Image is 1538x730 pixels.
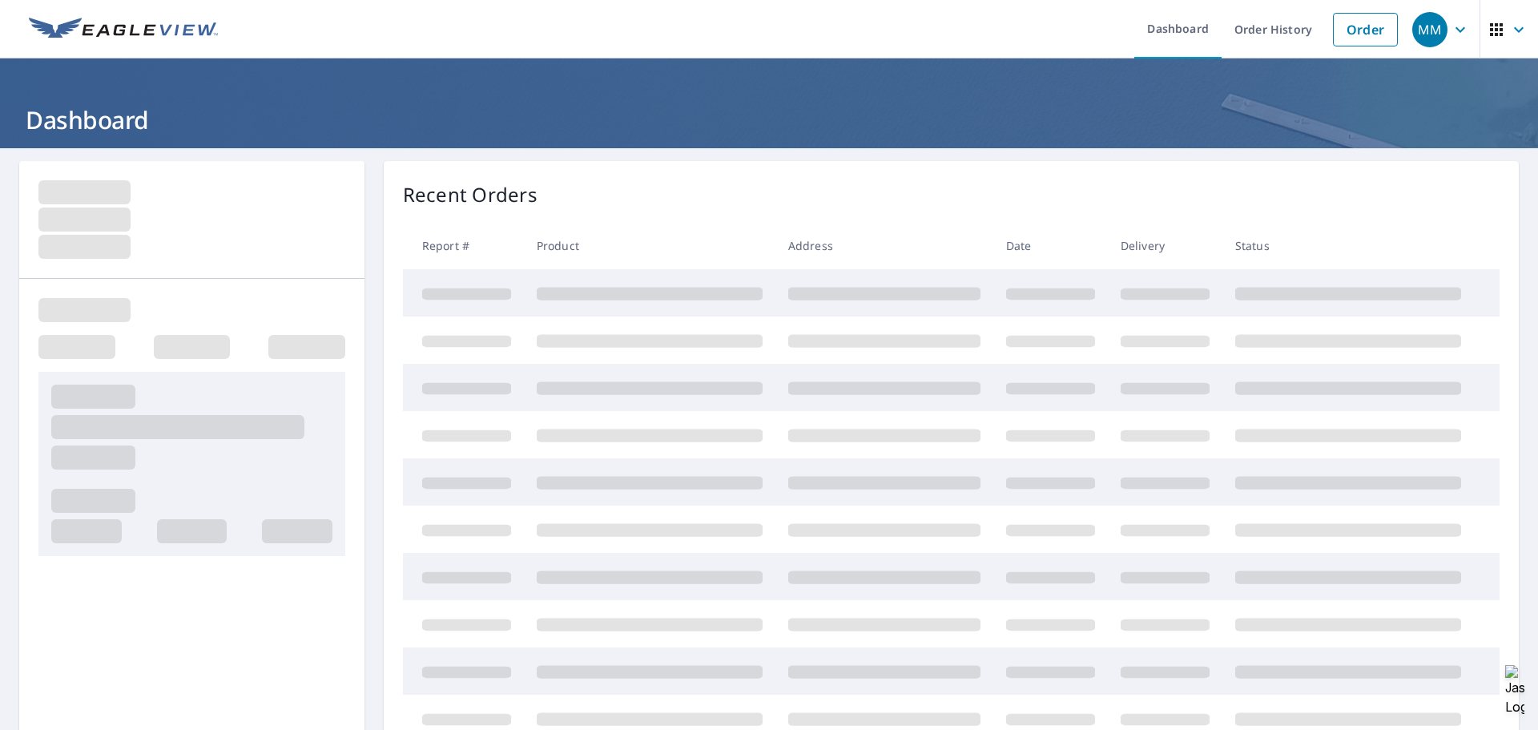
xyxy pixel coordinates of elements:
div: MM [1412,12,1447,47]
p: Recent Orders [403,180,537,209]
th: Address [775,222,993,269]
th: Delivery [1108,222,1222,269]
th: Report # [403,222,524,269]
th: Product [524,222,775,269]
img: EV Logo [29,18,218,42]
h1: Dashboard [19,103,1519,136]
a: Order [1333,13,1398,46]
th: Date [993,222,1108,269]
th: Status [1222,222,1474,269]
